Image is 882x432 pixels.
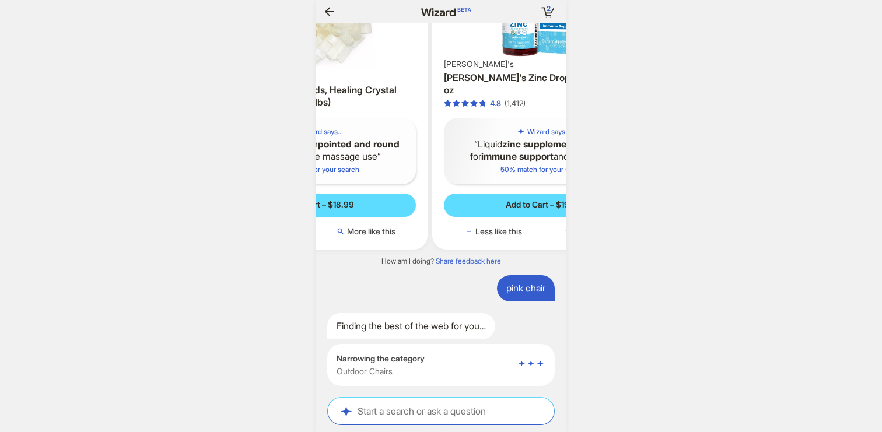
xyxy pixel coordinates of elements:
span: Outdoor Chairs [337,366,425,377]
q: Liquid designed for and skin health [453,138,635,163]
div: How am I doing? [316,257,566,266]
span: star [470,100,478,107]
h5: Wizard says... [527,127,570,136]
div: 4.8 [490,99,501,108]
span: 50 % match for your search [273,165,359,174]
h3: [PERSON_NAME]'s Zinc Drops, Unflavored, 4 oz [444,72,644,96]
span: Add to Cart – $19.95 [506,199,582,210]
span: star [444,100,452,107]
b: zinc supplement [502,138,576,150]
button: Add to Cart – $18.99 [216,194,416,217]
a: Share feedback here [436,257,501,265]
span: star [453,100,460,107]
span: 50 % match for your search [501,165,587,174]
div: pink chair [497,275,555,301]
span: Narrowing the category [337,353,425,364]
h5: Wizard says... [300,127,343,136]
b: pointed and round ends [251,138,400,162]
div: Finding the best of the web for you… [327,313,495,339]
div: (1,412) [505,99,526,108]
span: star [479,100,487,107]
span: [PERSON_NAME]'s [444,59,514,69]
span: More like this [347,226,395,237]
div: 4.8 out of 5 stars [444,99,501,108]
span: Add to Cart – $18.99 [278,199,354,210]
span: Less like this [475,226,522,237]
span: 2 [547,4,551,13]
b: immune support [481,150,554,162]
span: 327 potential products [337,394,415,404]
q: Selenite wands with for versatile massage use [226,138,407,163]
h3: WellBrite Selenite Wands, Healing Crystal Sticks, Home Décor (2 lbs) [216,84,416,108]
button: More like this [316,226,416,238]
span: star [461,100,469,107]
